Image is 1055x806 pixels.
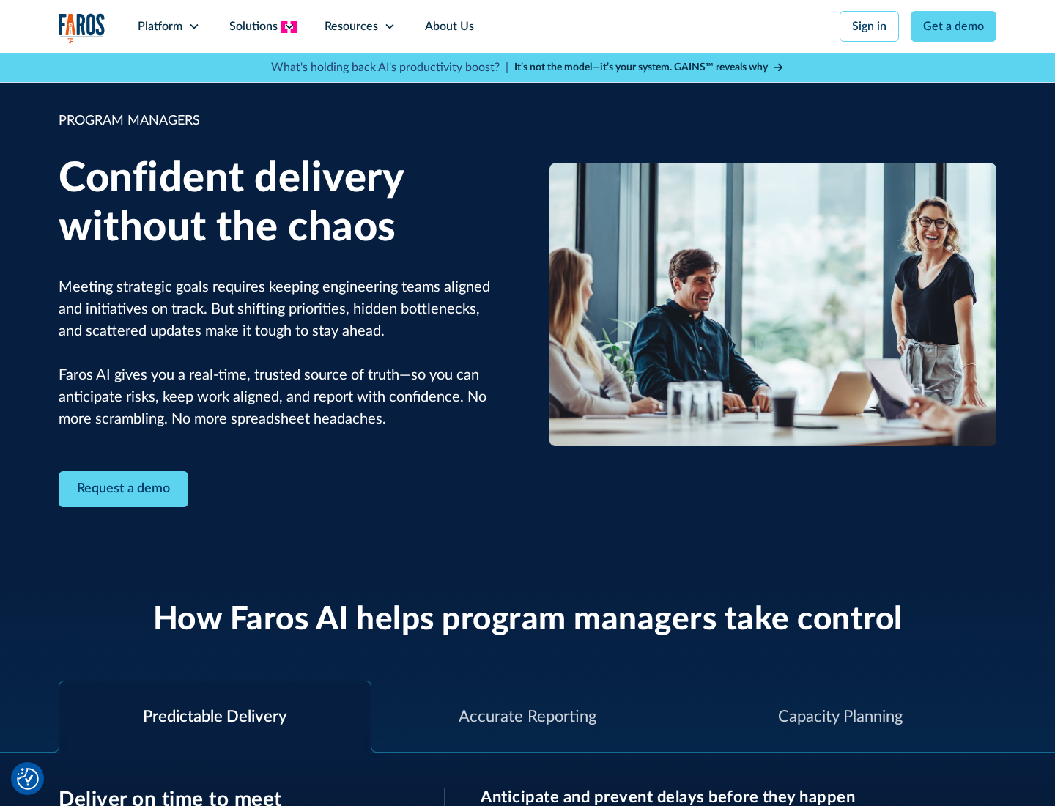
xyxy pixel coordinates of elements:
[17,768,39,790] img: Revisit consent button
[59,13,105,43] a: home
[138,18,182,35] div: Platform
[840,11,899,42] a: Sign in
[153,601,903,640] h2: How Faros AI helps program managers take control
[59,276,506,430] p: Meeting strategic goals requires keeping engineering teams aligned and initiatives on track. But ...
[514,60,784,75] a: It’s not the model—it’s your system. GAINS™ reveals why
[271,59,508,76] p: What's holding back AI's productivity boost? |
[59,471,188,507] a: Contact Modal
[17,768,39,790] button: Cookie Settings
[59,155,506,253] h1: Confident delivery without the chaos
[229,18,278,35] div: Solutions
[459,705,596,729] div: Accurate Reporting
[911,11,996,42] a: Get a demo
[778,705,903,729] div: Capacity Planning
[59,111,506,131] div: PROGRAM MANAGERS
[143,705,286,729] div: Predictable Delivery
[325,18,378,35] div: Resources
[514,62,768,73] strong: It’s not the model—it’s your system. GAINS™ reveals why
[59,13,105,43] img: Logo of the analytics and reporting company Faros.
